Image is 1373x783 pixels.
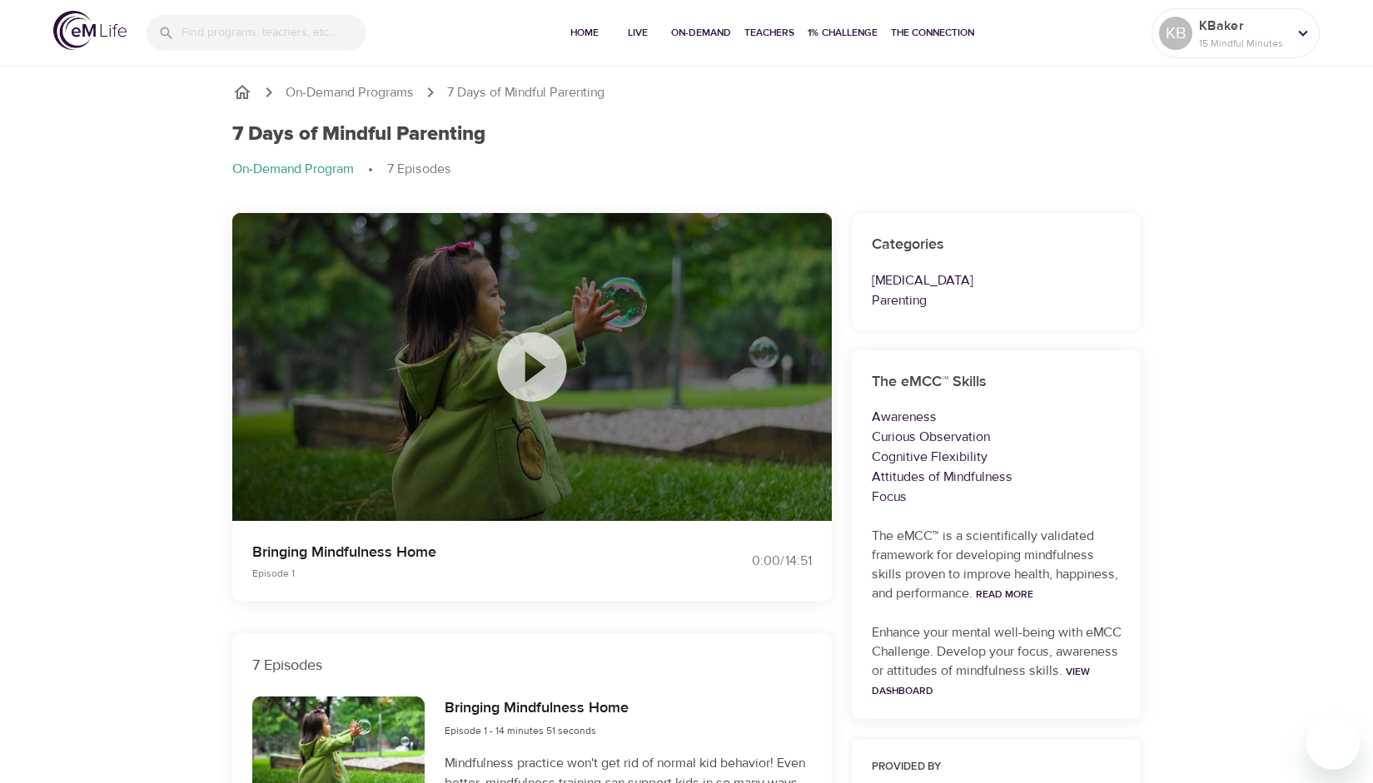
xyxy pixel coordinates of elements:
p: Enhance your mental well-being with eMCC Challenge. Develop your focus, awareness or attitudes of... [872,623,1122,700]
p: On-Demand Program [232,160,354,179]
p: Awareness [872,407,1122,427]
p: Episode 1 [252,566,667,581]
span: The Connection [891,24,974,42]
nav: breadcrumb [232,82,1142,102]
h1: 7 Days of Mindful Parenting [232,122,485,146]
span: On-Demand [671,24,731,42]
p: The eMCC™ is a scientifically validated framework for developing mindfulness skills proven to imp... [872,527,1122,603]
p: 7 Episodes [252,654,812,676]
p: 15 Mindful Minutes [1199,36,1287,51]
p: 7 Episodes [387,160,451,179]
span: Home [565,24,604,42]
p: [MEDICAL_DATA] [872,270,1122,290]
a: Read More [976,587,1033,601]
span: 1% Challenge [808,24,878,42]
h6: Provided by [872,759,1122,776]
span: Live [618,24,658,42]
p: Parenting [872,290,1122,310]
span: Teachers [744,24,794,42]
span: Episode 1 - 14 minutes 51 seconds [445,724,596,737]
div: 0:00 / 14:51 [687,552,812,571]
h6: Bringing Mindfulness Home [445,696,629,721]
p: Curious Observation [872,427,1122,447]
a: View Dashboard [872,665,1090,697]
p: Cognitive Flexibility [872,447,1122,467]
p: Focus [872,487,1122,507]
img: logo [53,11,127,50]
p: 7 Days of Mindful Parenting [447,83,604,102]
p: KBaker [1199,16,1287,36]
h6: The eMCC™ Skills [872,370,1122,394]
div: KB [1159,17,1192,50]
nav: breadcrumb [232,160,1142,180]
iframe: Button to launch messaging window [1306,716,1360,770]
a: On-Demand Programs [286,83,414,102]
p: Bringing Mindfulness Home [252,541,667,563]
p: Attitudes of Mindfulness [872,467,1122,487]
h6: Categories [872,233,1122,257]
input: Find programs, teachers, etc... [182,15,366,51]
